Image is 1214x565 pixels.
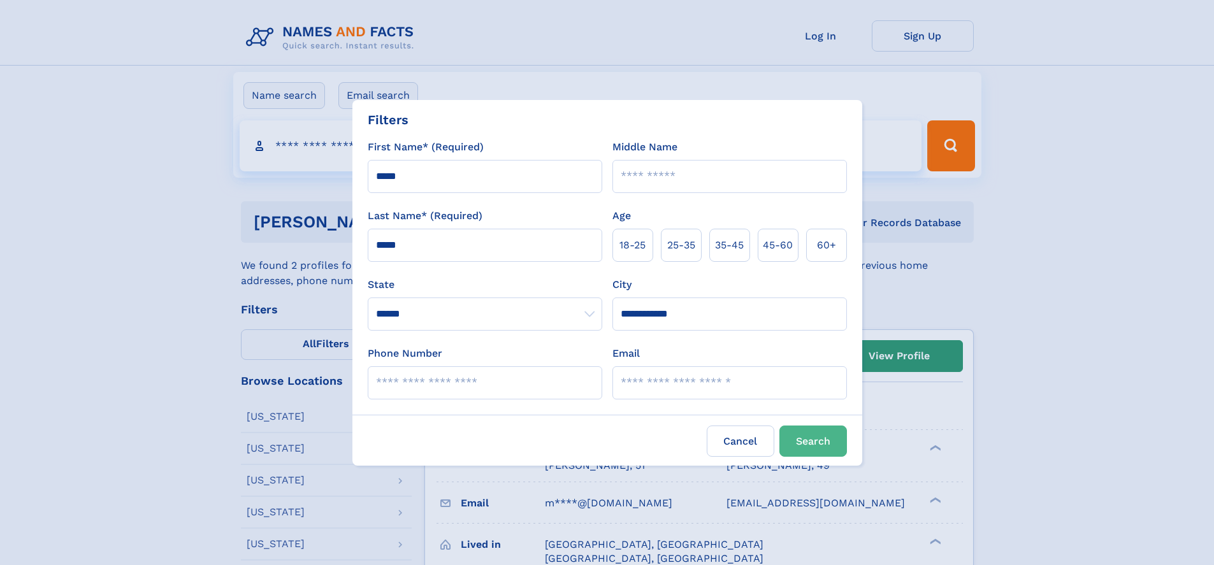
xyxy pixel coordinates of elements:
[779,426,847,457] button: Search
[612,277,632,292] label: City
[612,208,631,224] label: Age
[763,238,793,253] span: 45‑60
[612,139,677,155] label: Middle Name
[368,208,482,224] label: Last Name* (Required)
[707,426,774,457] label: Cancel
[817,238,836,253] span: 60+
[368,277,602,292] label: State
[667,238,695,253] span: 25‑35
[715,238,744,253] span: 35‑45
[368,139,484,155] label: First Name* (Required)
[619,238,646,253] span: 18‑25
[368,346,442,361] label: Phone Number
[368,110,408,129] div: Filters
[612,346,640,361] label: Email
